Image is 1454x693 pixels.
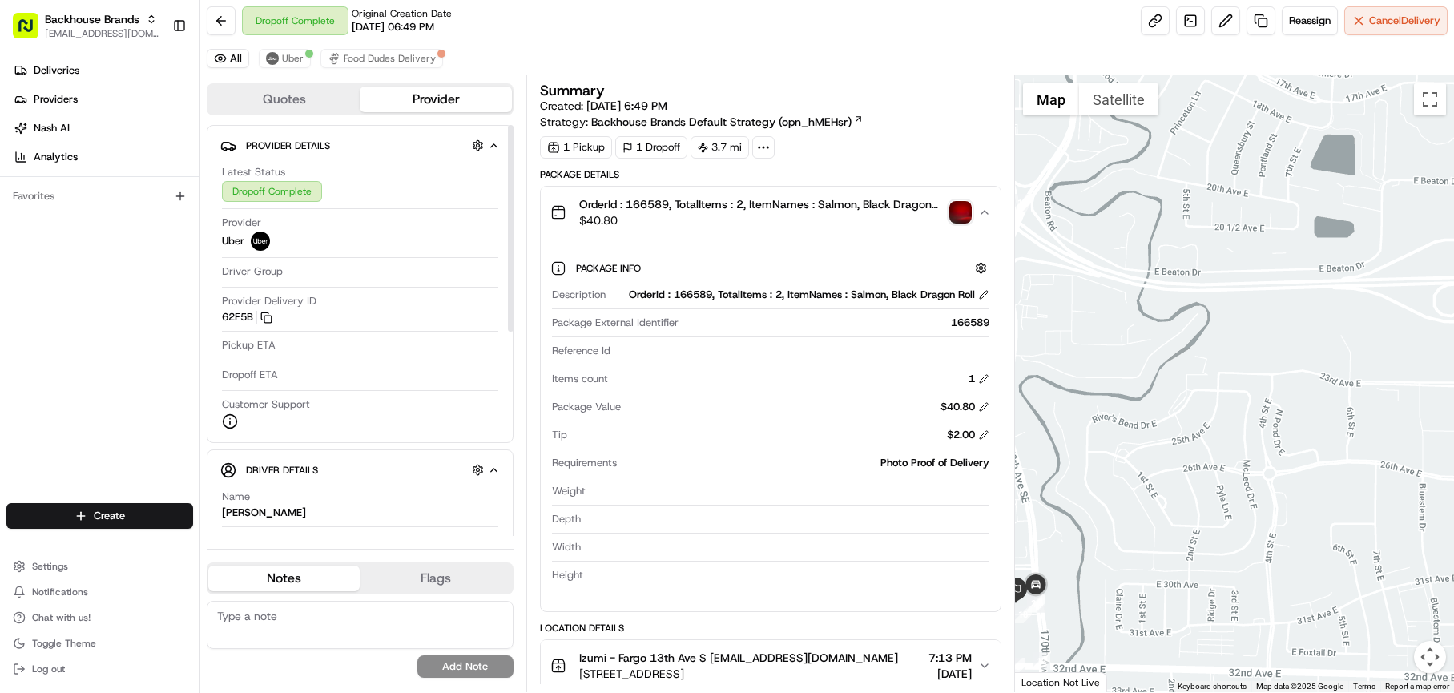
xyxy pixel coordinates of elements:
[579,212,943,228] span: $40.80
[208,87,360,112] button: Quotes
[352,7,452,20] span: Original Creation Date
[552,428,567,442] span: Tip
[266,52,279,65] img: uber-new-logo.jpeg
[45,11,139,27] button: Backhouse Brands
[1178,681,1247,692] button: Keyboard shortcuts
[540,114,864,130] div: Strategy:
[6,144,199,170] a: Analytics
[34,92,78,107] span: Providers
[1007,658,1025,675] div: 16
[222,368,278,382] span: Dropoff ETA
[1015,672,1107,692] div: Location Not Live
[615,136,687,159] div: 1 Dropoff
[540,168,1001,181] div: Package Details
[579,666,898,682] span: [STREET_ADDRESS]
[1033,652,1050,670] div: 12
[552,484,586,498] span: Weight
[1282,6,1338,35] button: Reassign
[32,560,68,573] span: Settings
[576,262,644,275] span: Package Info
[552,288,606,302] span: Description
[34,63,79,78] span: Deliveries
[6,581,193,603] button: Notifications
[623,456,989,470] div: Photo Proof of Delivery
[1013,194,1031,212] div: 11
[222,294,316,308] span: Provider Delivery ID
[222,397,310,412] span: Customer Support
[1344,6,1448,35] button: CancelDelivery
[320,49,443,68] button: Food Dudes Delivery
[540,98,667,114] span: Created:
[1385,682,1449,691] a: Report a map error
[207,49,249,68] button: All
[928,666,972,682] span: [DATE]
[1014,606,1032,623] div: 18
[691,136,749,159] div: 3.7 mi
[629,288,989,302] div: OrderId : 166589, TotalItems : 2, ItemNames : Salmon, Black Dragon Roll
[222,234,244,248] span: Uber
[6,58,199,83] a: Deliveries
[208,566,360,591] button: Notes
[940,400,989,414] div: $40.80
[6,6,166,45] button: Backhouse Brands[EMAIL_ADDRESS][DOMAIN_NAME]
[949,201,972,224] img: photo_proof_of_delivery image
[1019,671,1072,692] a: Open this area in Google Maps (opens a new window)
[552,512,581,526] span: Depth
[360,87,511,112] button: Provider
[34,150,78,164] span: Analytics
[222,216,261,230] span: Provider
[32,586,88,598] span: Notifications
[552,372,608,386] span: Items count
[251,232,270,251] img: uber-new-logo.jpeg
[552,400,621,414] span: Package Value
[220,132,500,159] button: Provider Details
[6,632,193,655] button: Toggle Theme
[540,136,612,159] div: 1 Pickup
[1027,594,1045,612] div: 21
[552,456,617,470] span: Requirements
[1079,83,1158,115] button: Show satellite imagery
[6,503,193,529] button: Create
[6,183,193,209] div: Favorites
[328,52,340,65] img: food_dudes.png
[541,640,1001,691] button: Izumi - Fargo 13th Ave S [EMAIL_ADDRESS][DOMAIN_NAME][STREET_ADDRESS]7:13 PM[DATE]
[6,87,199,112] a: Providers
[222,310,272,324] button: 62F5B
[947,428,989,442] div: $2.00
[1023,83,1079,115] button: Show street map
[552,316,679,330] span: Package External Identifier
[541,238,1001,611] div: OrderId : 166589, TotalItems : 2, ItemNames : Salmon, Black Dragon Roll$40.80photo_proof_of_deliv...
[352,20,434,34] span: [DATE] 06:49 PM
[360,566,511,591] button: Flags
[1414,641,1446,673] button: Map camera controls
[222,264,283,279] span: Driver Group
[1369,14,1440,28] span: Cancel Delivery
[928,650,972,666] span: 7:13 PM
[586,99,667,113] span: [DATE] 6:49 PM
[540,622,1001,635] div: Location Details
[541,187,1001,238] button: OrderId : 166589, TotalItems : 2, ItemNames : Salmon, Black Dragon Roll$40.80photo_proof_of_deliv...
[1414,83,1446,115] button: Toggle fullscreen view
[6,606,193,629] button: Chat with us!
[6,115,199,141] a: Nash AI
[222,490,250,504] span: Name
[1256,682,1343,691] span: Map data ©2025 Google
[591,114,864,130] a: Backhouse Brands Default Strategy (opn_hMEHsr)
[282,52,304,65] span: Uber
[1289,14,1331,28] span: Reassign
[222,165,285,179] span: Latest Status
[552,568,583,582] span: Height
[246,139,330,152] span: Provider Details
[685,316,989,330] div: 166589
[6,555,193,578] button: Settings
[259,49,311,68] button: Uber
[45,27,159,40] button: [EMAIL_ADDRESS][DOMAIN_NAME]
[220,457,500,483] button: Driver Details
[6,658,193,680] button: Log out
[969,372,989,386] div: 1
[222,534,328,548] span: Pickup Phone Number
[540,83,605,98] h3: Summary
